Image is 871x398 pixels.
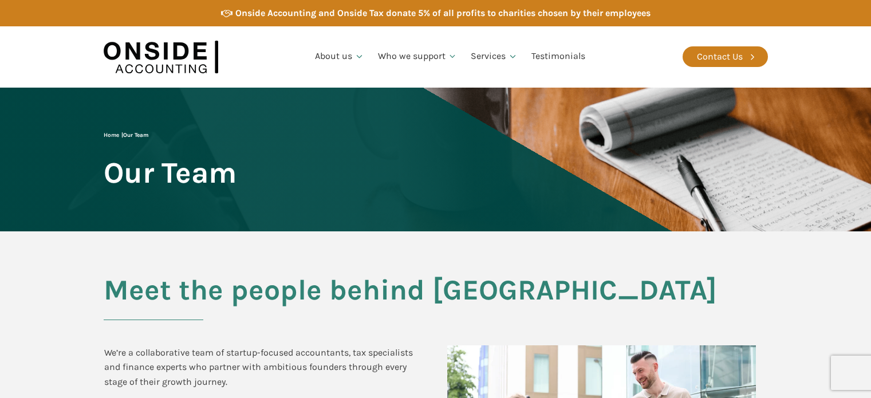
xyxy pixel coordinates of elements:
div: Contact Us [697,49,743,64]
a: Testimonials [525,37,592,76]
a: Contact Us [683,46,768,67]
span: Our Team [104,157,237,188]
a: Who we support [371,37,464,76]
div: Onside Accounting and Onside Tax donate 5% of all profits to charities chosen by their employees [235,6,651,21]
img: Onside Accounting [104,35,218,79]
h2: Meet the people behind [GEOGRAPHIC_DATA] [104,274,768,320]
span: Our Team [123,132,148,139]
a: About us [308,37,371,76]
a: Home [104,132,119,139]
a: Services [464,37,525,76]
span: | [104,132,148,139]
